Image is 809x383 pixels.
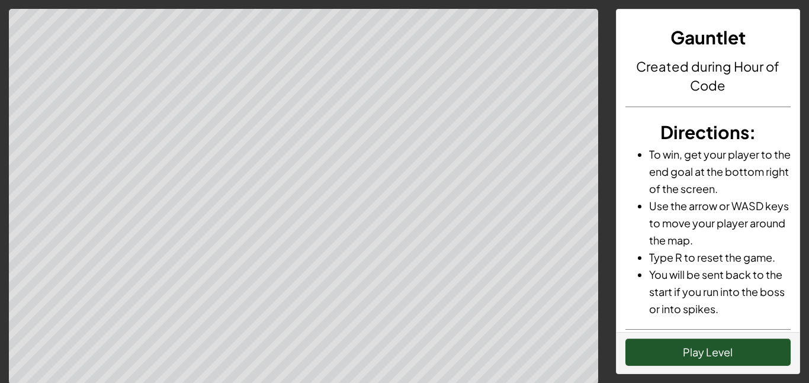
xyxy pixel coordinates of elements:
li: To win, get your player to the end goal at the bottom right of the screen. [649,146,791,197]
h4: Created during Hour of Code [625,57,791,95]
span: Directions [660,121,749,143]
li: Use the arrow or WASD keys to move your player around the map. [649,197,791,249]
button: Play Level [625,339,791,366]
li: Type R to reset the game. [649,249,791,266]
h3: Gauntlet [625,24,791,51]
li: You will be sent back to the start if you run into the boss or into spikes. [649,266,791,317]
h3: : [625,119,791,146]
